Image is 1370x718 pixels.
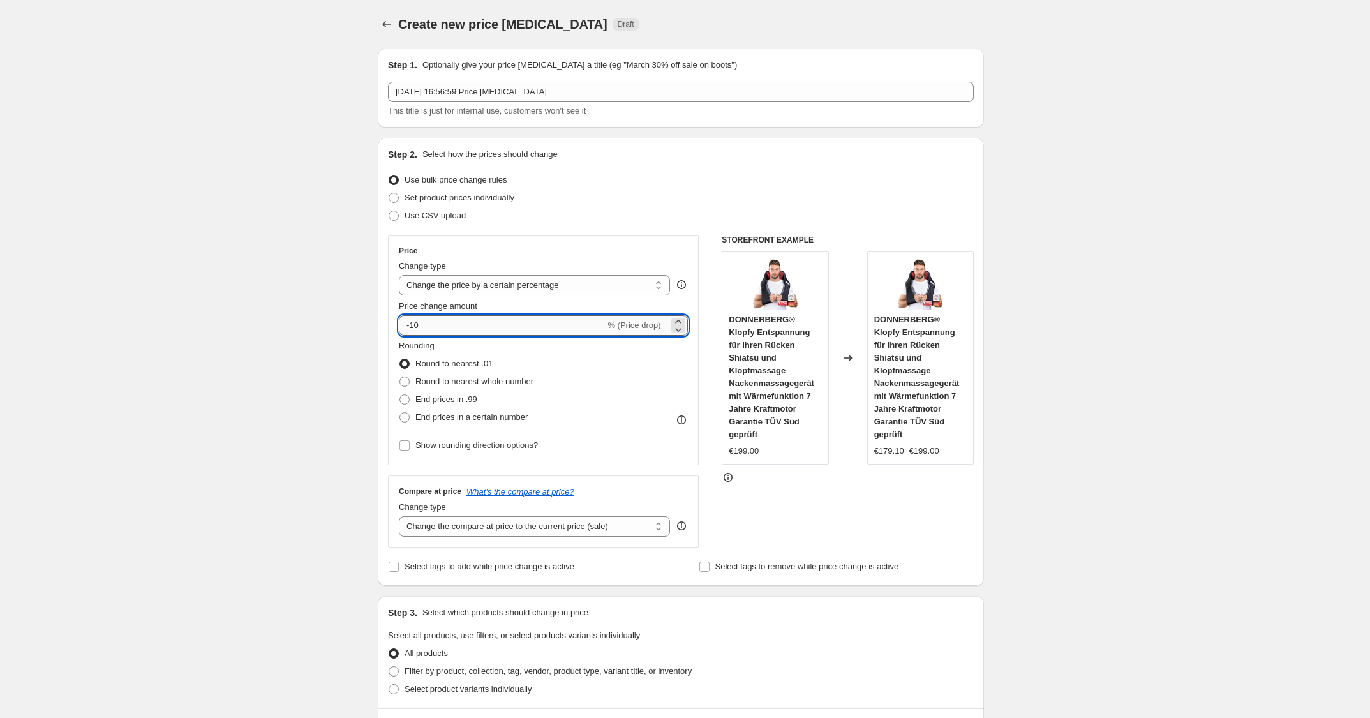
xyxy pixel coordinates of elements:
h3: Compare at price [399,486,461,497]
span: Price change amount [399,301,477,311]
span: Round to nearest .01 [415,359,493,368]
p: Select how the prices should change [422,148,558,161]
span: Change type [399,502,446,512]
span: Show rounding direction options? [415,440,538,450]
span: Select tags to remove while price change is active [715,562,899,571]
strike: €199.00 [909,445,939,458]
h2: Step 2. [388,148,417,161]
p: Optionally give your price [MEDICAL_DATA] a title (eg "March 30% off sale on boots") [422,59,737,71]
h2: Step 1. [388,59,417,71]
span: Use CSV upload [405,211,466,220]
span: Select product variants individually [405,684,532,694]
img: 81M3OmLTDZL_80x.jpg [750,258,801,310]
span: This title is just for internal use, customers won't see it [388,106,586,116]
img: 81M3OmLTDZL_80x.jpg [895,258,946,310]
button: Price change jobs [378,15,396,33]
span: Draft [618,19,634,29]
h2: Step 3. [388,606,417,619]
div: help [675,520,688,532]
span: Rounding [399,341,435,350]
span: Filter by product, collection, tag, vendor, product type, variant title, or inventory [405,666,692,676]
input: -15 [399,315,605,336]
span: DONNERBERG® Klopfy Entspannung für Ihren Rücken Shiatsu und Klopfmassage Nackenmassagegerät mit W... [729,315,814,439]
span: All products [405,648,448,658]
div: help [675,278,688,291]
span: End prices in a certain number [415,412,528,422]
input: 30% off holiday sale [388,82,974,102]
h3: Price [399,246,417,256]
div: €179.10 [874,445,904,458]
p: Select which products should change in price [422,606,588,619]
span: Use bulk price change rules [405,175,507,184]
span: Set product prices individually [405,193,514,202]
h6: STOREFRONT EXAMPLE [722,235,974,245]
span: % (Price drop) [607,320,660,330]
button: What's the compare at price? [466,487,574,497]
span: Create new price [MEDICAL_DATA] [398,17,607,31]
span: Round to nearest whole number [415,377,533,386]
span: DONNERBERG® Klopfy Entspannung für Ihren Rücken Shiatsu und Klopfmassage Nackenmassagegerät mit W... [874,315,960,439]
span: Select tags to add while price change is active [405,562,574,571]
div: €199.00 [729,445,759,458]
span: End prices in .99 [415,394,477,404]
span: Select all products, use filters, or select products variants individually [388,631,640,640]
span: Change type [399,261,446,271]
